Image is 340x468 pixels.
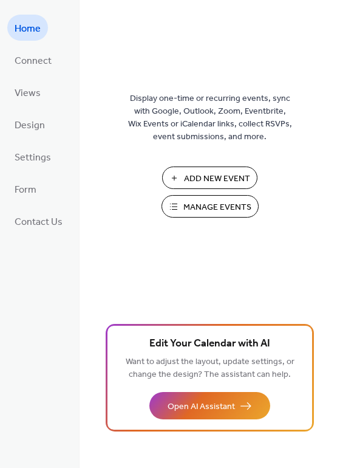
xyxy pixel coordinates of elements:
a: Design [7,111,52,137]
button: Open AI Assistant [149,392,270,419]
span: Form [15,181,36,199]
span: Open AI Assistant [168,401,235,413]
span: Views [15,84,41,103]
span: Manage Events [183,201,251,214]
a: Home [7,15,48,41]
a: Form [7,176,44,202]
button: Manage Events [161,195,259,218]
span: Settings [15,148,51,167]
span: Home [15,19,41,38]
a: Settings [7,143,58,170]
span: Add New Event [184,173,250,185]
button: Add New Event [162,167,257,189]
span: Edit Your Calendar with AI [149,336,270,353]
span: Connect [15,52,52,71]
span: Display one-time or recurring events, sync with Google, Outlook, Zoom, Eventbrite, Wix Events or ... [128,92,292,143]
a: Contact Us [7,208,70,234]
a: Connect [7,47,59,73]
span: Want to adjust the layout, update settings, or change the design? The assistant can help. [126,354,294,383]
span: Contact Us [15,213,63,232]
a: Views [7,79,48,105]
span: Design [15,116,45,135]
